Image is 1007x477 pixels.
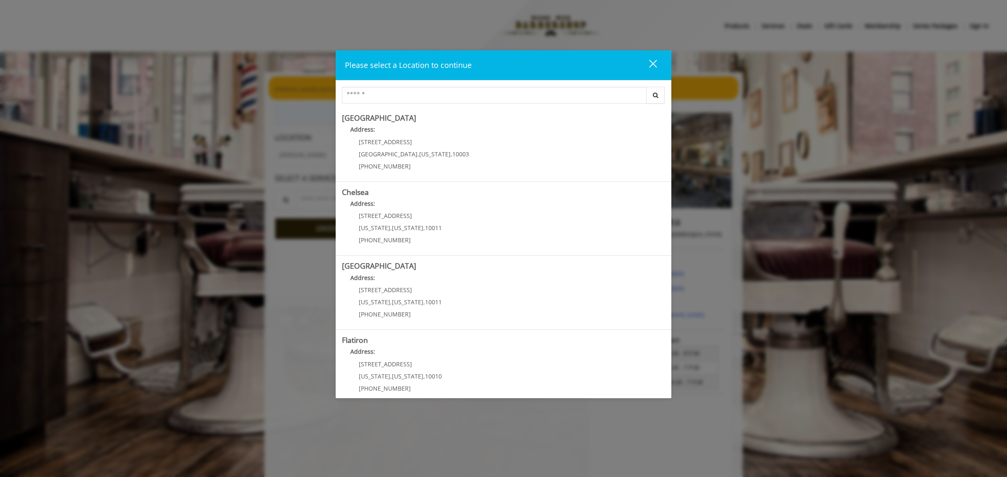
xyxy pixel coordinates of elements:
span: 10010 [425,372,442,380]
span: 10003 [452,150,469,158]
b: Address: [350,200,375,207]
span: [STREET_ADDRESS] [359,360,412,368]
input: Search Center [342,87,647,104]
span: Please select a Location to continue [345,60,472,70]
span: [PHONE_NUMBER] [359,236,411,244]
span: , [451,150,452,158]
div: Center Select [342,87,665,108]
span: [US_STATE] [359,224,390,232]
span: [US_STATE] [392,298,423,306]
b: Address: [350,125,375,133]
span: [STREET_ADDRESS] [359,138,412,146]
button: close dialog [634,57,662,74]
span: , [423,224,425,232]
span: [PHONE_NUMBER] [359,162,411,170]
b: Chelsea [342,187,369,197]
span: , [390,298,392,306]
span: , [423,298,425,306]
span: , [390,224,392,232]
b: [GEOGRAPHIC_DATA] [342,113,416,123]
span: [STREET_ADDRESS] [359,286,412,294]
span: [PHONE_NUMBER] [359,384,411,392]
b: Flatiron [342,335,368,345]
span: [US_STATE] [419,150,451,158]
span: [STREET_ADDRESS] [359,212,412,220]
span: [PHONE_NUMBER] [359,310,411,318]
span: , [423,372,425,380]
span: [US_STATE] [392,372,423,380]
b: Address: [350,274,375,282]
b: [GEOGRAPHIC_DATA] [342,261,416,271]
span: , [390,372,392,380]
b: Address: [350,347,375,355]
span: [GEOGRAPHIC_DATA] [359,150,417,158]
div: close dialog [639,59,656,72]
i: Search button [651,92,660,98]
span: [US_STATE] [359,298,390,306]
span: 10011 [425,224,442,232]
span: , [417,150,419,158]
span: [US_STATE] [392,224,423,232]
span: 10011 [425,298,442,306]
span: [US_STATE] [359,372,390,380]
